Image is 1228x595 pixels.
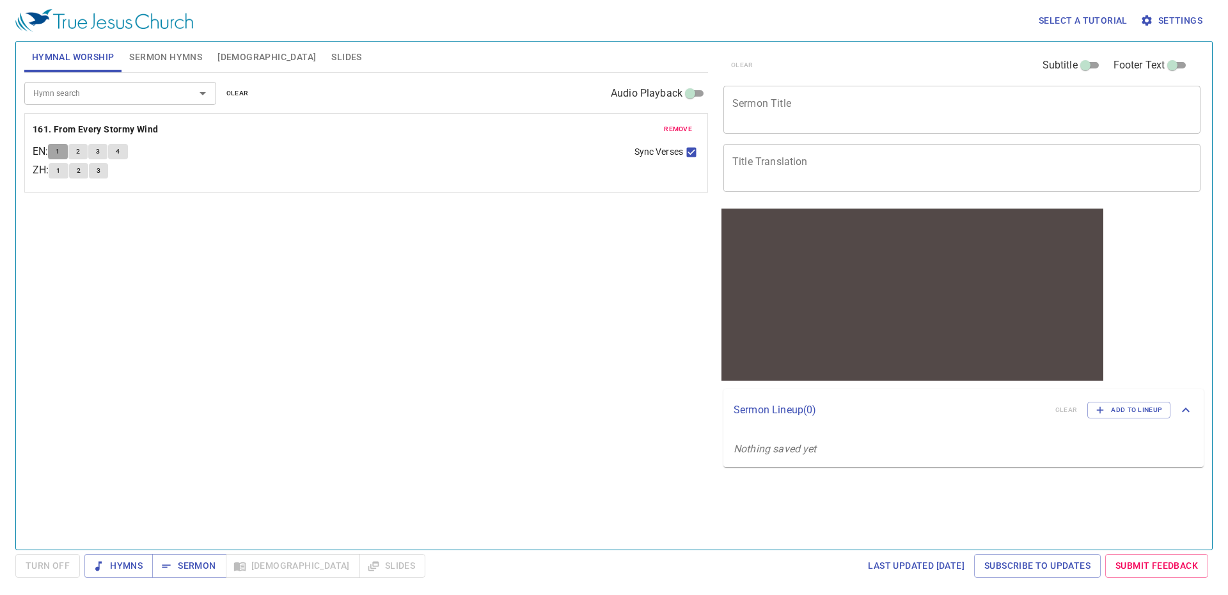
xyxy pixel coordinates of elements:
button: 2 [69,163,88,178]
span: Footer Text [1114,58,1165,73]
a: Subscribe to Updates [974,554,1101,578]
iframe: from-child [718,205,1106,384]
div: Sermon Lineup(0)clearAdd to Lineup [723,389,1204,431]
span: Add to Lineup [1096,404,1162,416]
a: Last updated [DATE] [863,554,970,578]
span: 3 [97,165,100,177]
button: Hymns [84,554,153,578]
p: ZH : [33,163,49,178]
p: EN : [33,144,48,159]
button: Select a tutorial [1034,9,1133,33]
span: Submit Feedback [1115,558,1198,574]
span: remove [664,123,692,135]
span: [DEMOGRAPHIC_DATA] [217,49,316,65]
span: Slides [331,49,361,65]
span: Hymnal Worship [32,49,114,65]
a: Submit Feedback [1105,554,1208,578]
span: Sermon [162,558,216,574]
button: Add to Lineup [1087,402,1170,418]
span: Select a tutorial [1039,13,1128,29]
button: 1 [48,144,67,159]
span: 2 [76,146,80,157]
span: Subscribe to Updates [984,558,1090,574]
span: Settings [1143,13,1202,29]
span: 4 [116,146,120,157]
span: Subtitle [1043,58,1078,73]
span: 3 [96,146,100,157]
span: clear [226,88,249,99]
span: Last updated [DATE] [868,558,964,574]
button: Settings [1138,9,1208,33]
button: 3 [88,144,107,159]
span: 2 [77,165,81,177]
button: 4 [108,144,127,159]
button: Open [194,84,212,102]
span: Sync Verses [634,145,683,159]
button: 3 [89,163,108,178]
p: Sermon Lineup ( 0 ) [734,402,1045,418]
span: 1 [56,146,59,157]
img: True Jesus Church [15,9,193,32]
button: 161. From Every Stormy Wind [33,122,161,138]
span: Hymns [95,558,143,574]
i: Nothing saved yet [734,443,817,455]
button: clear [219,86,256,101]
span: Audio Playback [611,86,682,101]
button: 2 [68,144,88,159]
button: Sermon [152,554,226,578]
span: 1 [56,165,60,177]
span: Sermon Hymns [129,49,202,65]
b: 161. From Every Stormy Wind [33,122,159,138]
button: 1 [49,163,68,178]
button: remove [656,122,700,137]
